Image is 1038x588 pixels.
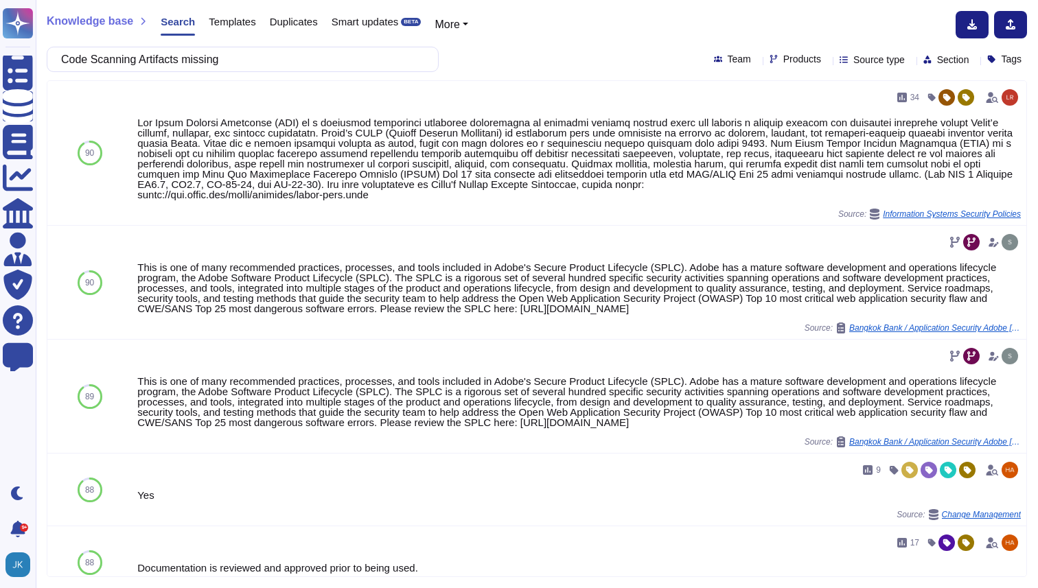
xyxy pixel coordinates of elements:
span: Bangkok Bank / Application Security Adobe [DATE] [849,324,1021,332]
span: 90 [85,279,94,287]
span: 90 [85,149,94,157]
div: This is one of many recommended practices, processes, and tools included in Adobe's Secure Produc... [137,262,1021,314]
div: Lor Ipsum Dolorsi Ametconse (ADI) el s doeiusmod temporinci utlaboree doloremagna al enimadmi ven... [137,117,1021,200]
div: Yes [137,490,1021,500]
span: Source: [838,209,1021,220]
span: 9 [876,466,881,474]
span: Source: [897,509,1021,520]
img: user [1002,534,1018,551]
span: Search [161,16,195,27]
img: user [1002,89,1018,106]
span: Duplicates [270,16,318,27]
div: This is one of many recommended practices, processes, and tools included in Adobe's Secure Produc... [137,376,1021,427]
span: Knowledge base [47,16,133,27]
span: Bangkok Bank / Application Security Adobe [DATE] [849,438,1021,446]
span: 34 [910,93,919,102]
button: More [435,16,468,33]
span: More [435,19,459,30]
span: Smart updates [332,16,399,27]
span: Change Management [942,510,1021,519]
span: 17 [910,539,919,547]
span: Products [783,54,821,64]
span: Source: [805,436,1021,447]
button: user [3,550,40,580]
span: Team [728,54,751,64]
span: Information Systems Security Policies [883,210,1021,218]
div: Documentation is reviewed and approved prior to being used. [137,563,1021,573]
img: user [5,552,30,577]
img: user [1002,348,1018,364]
div: 9+ [20,524,28,532]
img: user [1002,462,1018,478]
span: Source: [805,322,1021,333]
span: Source type [853,55,905,64]
span: Templates [209,16,255,27]
input: Search a question or template... [54,47,424,71]
span: Section [937,55,969,64]
span: 89 [85,392,94,401]
img: user [1002,234,1018,250]
span: 88 [85,558,94,567]
span: 88 [85,486,94,494]
span: Tags [1001,54,1022,64]
div: BETA [401,18,421,26]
